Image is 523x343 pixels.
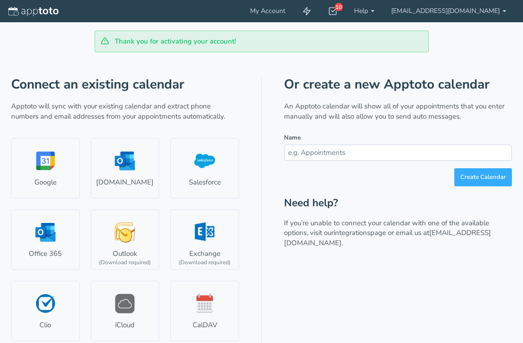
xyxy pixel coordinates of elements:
a: Google [11,138,80,198]
a: integrations [334,228,370,237]
div: Thank you for activating your account! [95,31,429,52]
p: If you’re unable to connect your calendar with one of the available options, visit our page or em... [284,218,512,248]
a: CalDAV [170,281,239,341]
a: [EMAIL_ADDRESS][DOMAIN_NAME]. [284,228,491,247]
a: Outlook [91,210,160,270]
button: Create Calendar [454,168,512,186]
p: An Apptoto calendar will show all of your appointments that you enter manually and will also allo... [284,102,512,121]
a: Salesforce [170,138,239,198]
h1: Connect an existing calendar [11,77,239,92]
label: Name [284,133,301,142]
a: [DOMAIN_NAME] [91,138,160,198]
h1: Or create a new Apptoto calendar [284,77,512,92]
a: Exchange [170,210,239,270]
a: Clio [11,281,80,341]
div: (Download required) [99,259,151,267]
div: (Download required) [179,259,231,267]
a: iCloud [91,281,160,341]
p: Apptoto will sync with your existing calendar and extract phone numbers and email addresses from ... [11,102,239,121]
div: 10 [335,3,343,11]
a: Office 365 [11,210,80,270]
img: logo-apptoto--white.svg [8,7,58,16]
h2: Need help? [284,197,512,209]
input: e.g. Appointments [284,145,512,161]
